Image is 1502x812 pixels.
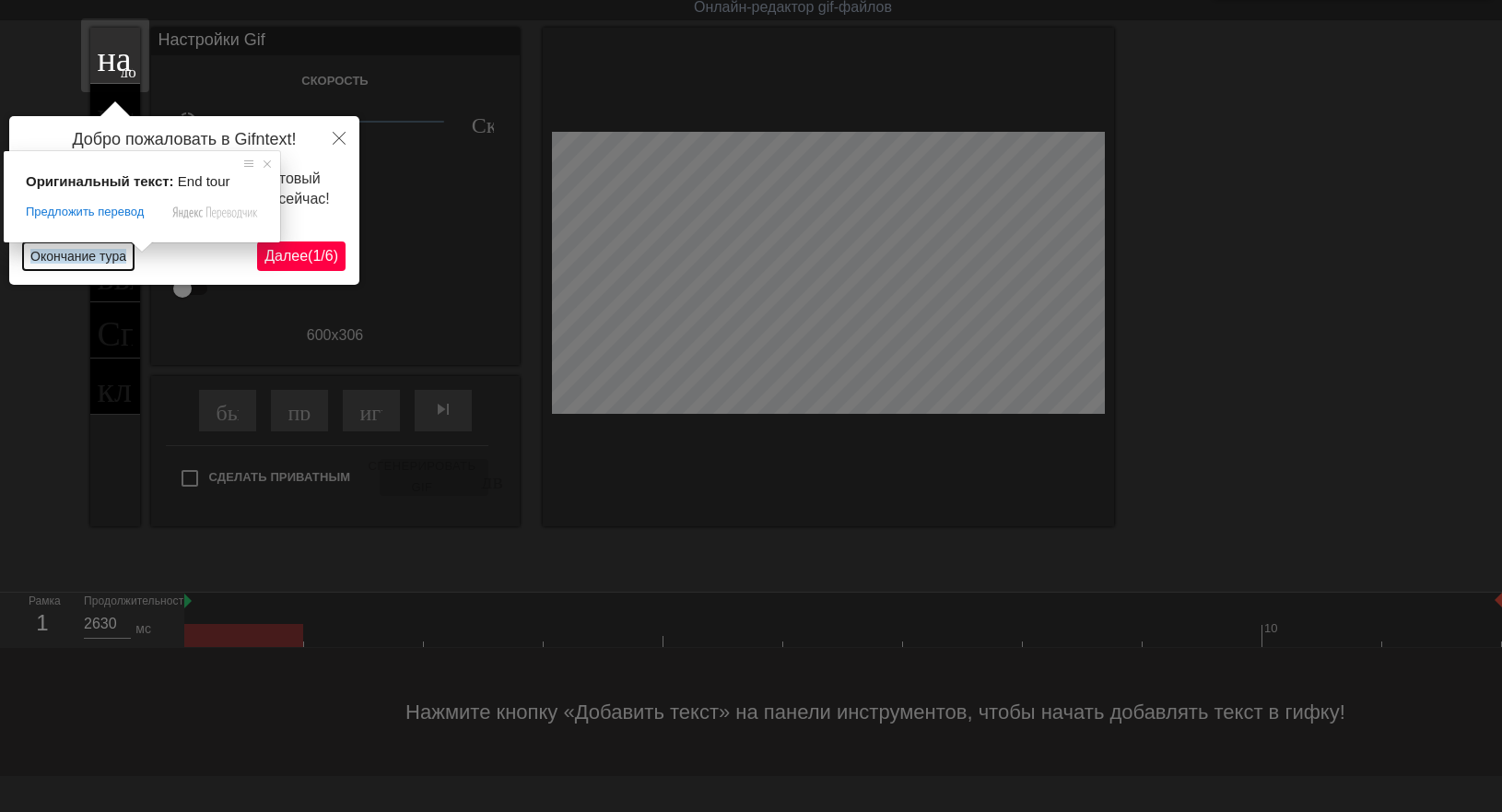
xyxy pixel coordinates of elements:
span: End tour [178,173,230,189]
ya-tr-span: 6 [325,248,334,264]
ya-tr-span: Окончание тура [30,249,126,264]
span: Оригинальный текст: [26,173,174,189]
ya-tr-span: ( [308,248,312,264]
ya-tr-span: Далее [264,248,308,264]
button: Далее [257,241,346,271]
ya-tr-span: ) [334,248,338,264]
h4: Добро пожаловать в Gifntext! [23,130,346,150]
ya-tr-span: / [321,248,324,264]
span: Предложить перевод [26,204,144,220]
button: Окончание тура [23,242,134,270]
button: Закрыть [319,116,359,159]
ya-tr-span: Добро пожаловать в Gifntext! [72,130,296,148]
ya-tr-span: 1 [312,248,321,264]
